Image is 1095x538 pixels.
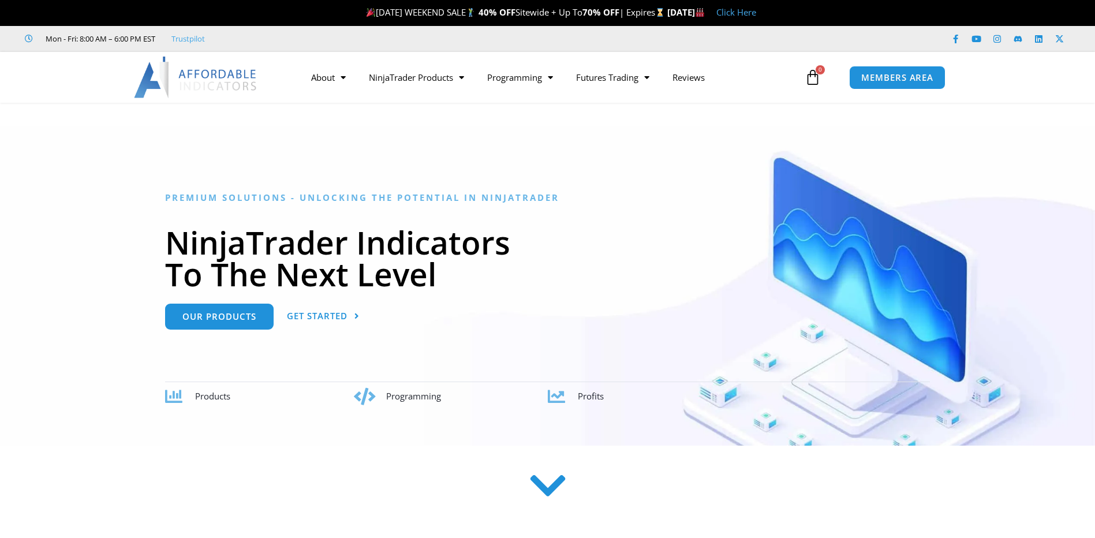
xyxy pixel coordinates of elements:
h1: NinjaTrader Indicators To The Next Level [165,226,930,290]
span: 0 [816,65,825,74]
a: Get Started [287,304,360,330]
span: Products [195,390,230,402]
strong: [DATE] [667,6,705,18]
a: Click Here [716,6,756,18]
a: Our Products [165,304,274,330]
span: Programming [386,390,441,402]
span: Profits [578,390,604,402]
nav: Menu [300,64,802,91]
strong: 40% OFF [479,6,515,18]
a: 0 [787,61,838,94]
a: NinjaTrader Products [357,64,476,91]
a: Reviews [661,64,716,91]
a: About [300,64,357,91]
a: Programming [476,64,565,91]
h6: Premium Solutions - Unlocking the Potential in NinjaTrader [165,192,930,203]
a: Trustpilot [171,32,205,46]
strong: 70% OFF [582,6,619,18]
img: 🏌️‍♂️ [466,8,475,17]
img: 🎉 [367,8,375,17]
span: Our Products [182,312,256,321]
span: Mon - Fri: 8:00 AM – 6:00 PM EST [43,32,155,46]
span: [DATE] WEEKEND SALE Sitewide + Up To | Expires [364,6,667,18]
img: LogoAI | Affordable Indicators – NinjaTrader [134,57,258,98]
a: Futures Trading [565,64,661,91]
span: MEMBERS AREA [861,73,933,82]
img: ⌛ [656,8,664,17]
img: 🏭 [696,8,704,17]
span: Get Started [287,312,347,320]
a: MEMBERS AREA [849,66,945,89]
